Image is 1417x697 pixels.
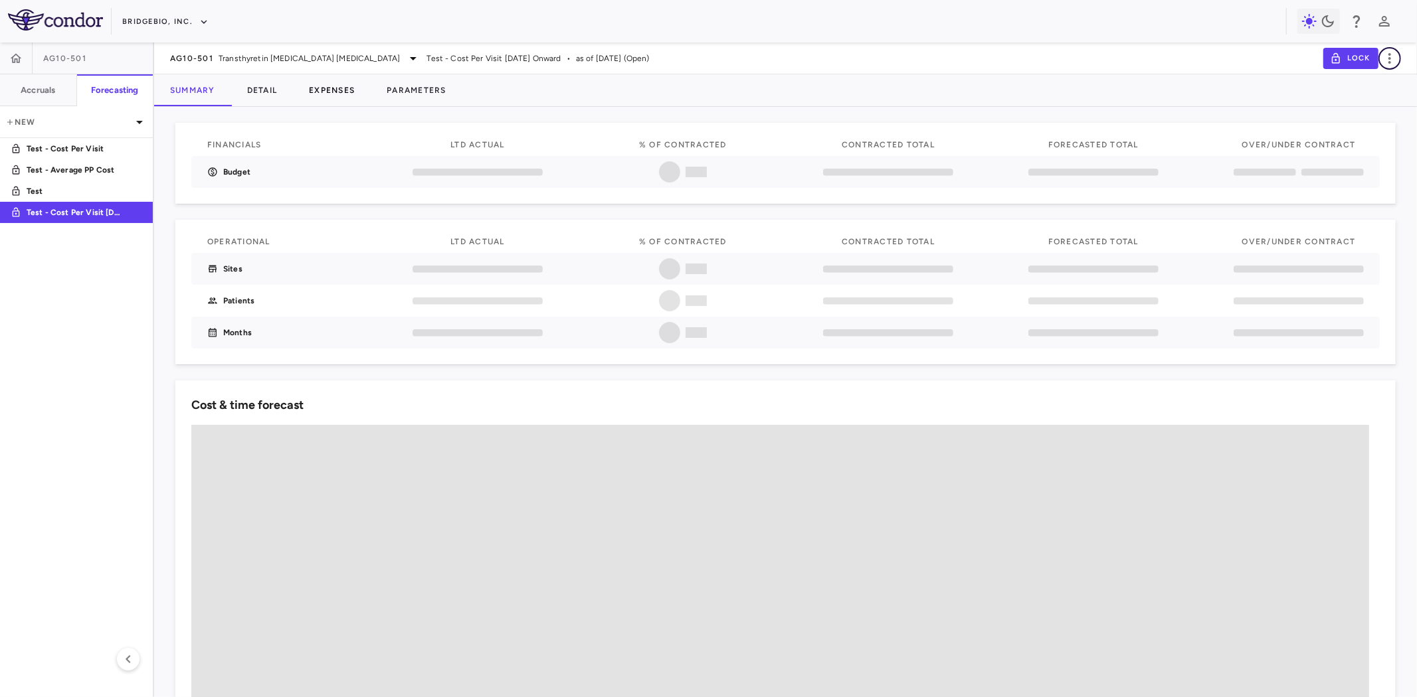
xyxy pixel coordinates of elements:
[207,140,262,149] span: Financials
[27,143,125,155] p: Test - Cost Per Visit
[293,74,371,106] button: Expenses
[207,237,270,246] span: Operational
[219,52,400,64] span: Transthyretin [MEDICAL_DATA] [MEDICAL_DATA]
[27,185,125,197] p: Test
[223,295,254,307] p: Patients
[450,140,505,149] span: LTD actual
[154,74,231,106] button: Summary
[1048,237,1139,246] span: Forecasted Total
[1048,140,1139,149] span: Forecasted Total
[21,84,55,96] h6: Accruals
[170,53,213,64] span: AG10-501
[5,116,132,128] p: New
[27,206,125,218] p: Test - Cost Per Visit [DATE] Onward
[639,140,727,149] span: % of Contracted
[223,263,242,275] p: Sites
[223,166,250,178] p: Budget
[842,237,935,246] span: Contracted Total
[450,237,505,246] span: LTD Actual
[576,52,650,64] span: as of [DATE] (Open)
[1242,140,1356,149] span: Over/Under Contract
[1323,48,1378,69] button: Lock
[426,52,561,64] span: Test - Cost Per Visit [DATE] Onward
[27,164,125,176] p: Test - Average PP Cost
[223,327,252,339] p: Months
[567,52,571,64] span: •
[639,237,727,246] span: % of Contracted
[842,140,935,149] span: Contracted Total
[8,9,103,31] img: logo-full-SnFGN8VE.png
[91,84,139,96] h6: Forecasting
[1242,237,1356,246] span: Over/Under Contract
[231,74,294,106] button: Detail
[371,74,462,106] button: Parameters
[122,11,209,33] button: BridgeBio, Inc.
[191,396,304,414] h6: Cost & time forecast
[43,53,86,64] span: AG10-501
